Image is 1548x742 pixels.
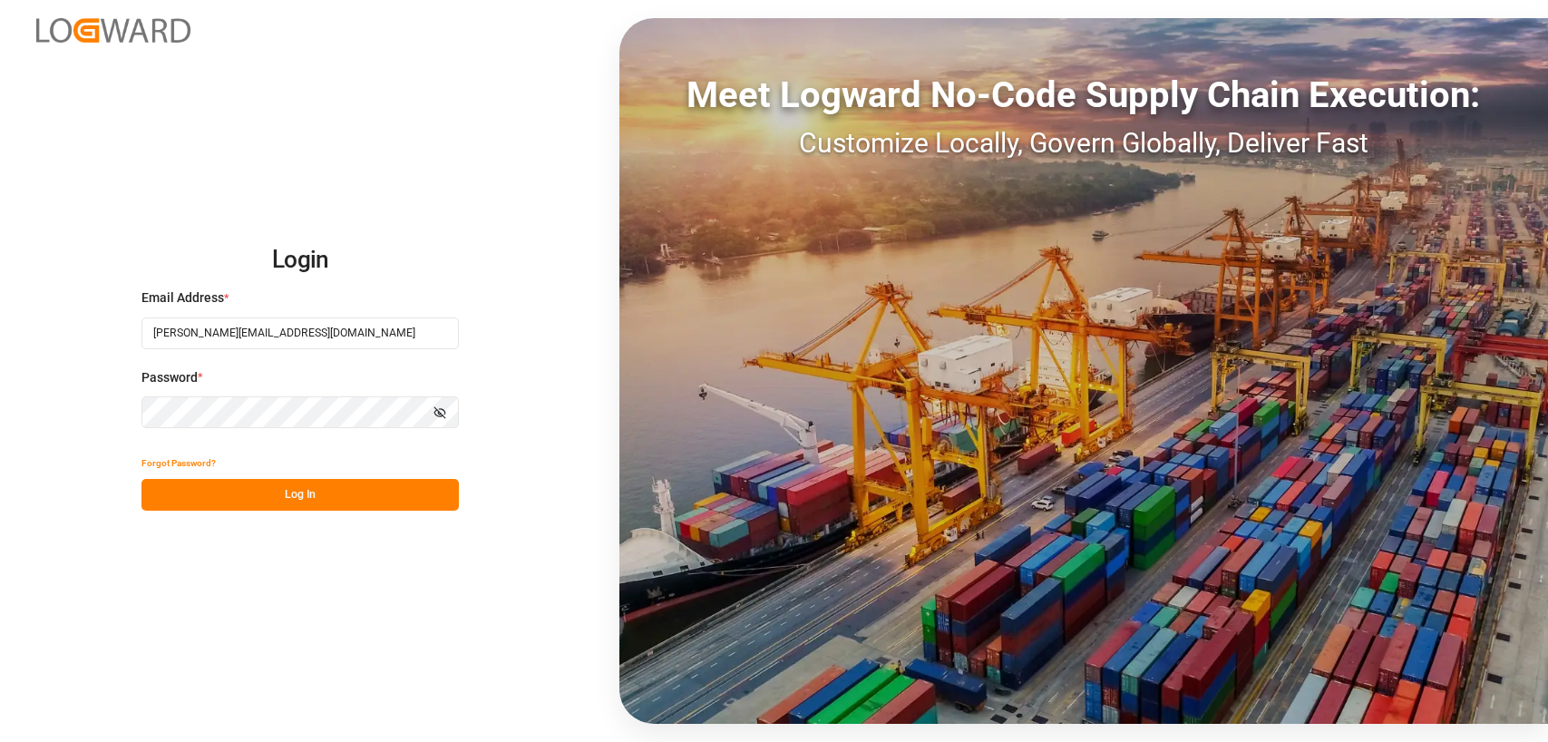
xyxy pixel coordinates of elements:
div: Meet Logward No-Code Supply Chain Execution: [619,68,1548,122]
span: Email Address [141,288,224,308]
button: Log In [141,479,459,511]
input: Enter your email [141,317,459,349]
button: Forgot Password? [141,447,216,479]
div: Customize Locally, Govern Globally, Deliver Fast [619,122,1548,163]
img: Logward_new_orange.png [36,18,190,43]
h2: Login [141,231,459,289]
span: Password [141,368,198,387]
